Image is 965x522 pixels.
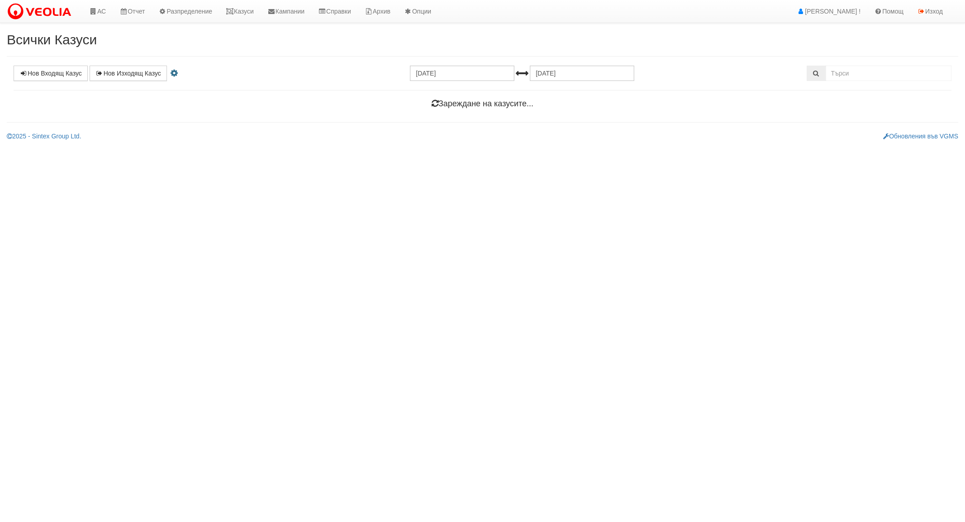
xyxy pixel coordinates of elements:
a: Нов Входящ Казус [14,66,88,81]
img: VeoliaLogo.png [7,2,76,21]
a: Нов Изходящ Казус [90,66,167,81]
h2: Всички Казуси [7,32,958,47]
h4: Зареждане на казусите... [14,100,951,109]
a: Обновления във VGMS [883,133,958,140]
i: Настройки [169,70,180,76]
a: 2025 - Sintex Group Ltd. [7,133,81,140]
input: Търсене по Идентификатор, Бл/Вх/Ап, Тип, Описание, Моб. Номер, Имейл, Файл, Коментар, [826,66,952,81]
